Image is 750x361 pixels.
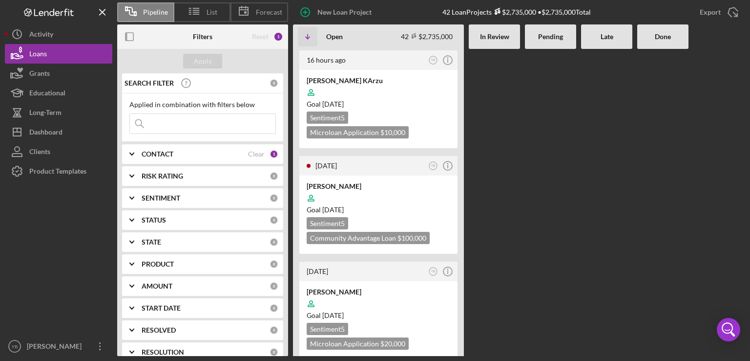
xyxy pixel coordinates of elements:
[690,2,745,22] button: Export
[142,348,184,356] b: RESOLUTION
[427,265,440,278] button: YB
[143,8,168,16] span: Pipeline
[315,161,337,170] time: 2025-09-02 14:32
[317,2,372,22] div: New Loan Project
[307,323,348,335] div: Sentiment 5
[270,260,278,269] div: 0
[5,161,112,181] button: Product Templates
[307,287,450,297] div: [PERSON_NAME]
[5,122,112,142] button: Dashboard
[480,33,509,41] b: In Review
[380,128,405,136] span: $10,000
[431,270,436,273] text: YB
[307,126,409,138] div: Microloan Application
[322,100,344,108] time: 10/17/2025
[307,217,348,229] div: Sentiment 5
[29,64,50,86] div: Grants
[307,76,450,86] div: [PERSON_NAME] KArzu
[307,338,409,350] div: Microloan Application
[270,304,278,313] div: 0
[270,172,278,180] div: 0
[270,282,278,291] div: 0
[12,344,18,349] text: YB
[194,54,212,68] div: Apply
[298,49,459,150] a: 16 hours agoYB[PERSON_NAME] KArzuGoal [DATE]Sentiment5Microloan Application $10,000
[700,2,721,22] div: Export
[5,64,112,83] button: Grants
[270,150,278,158] div: 1
[270,216,278,225] div: 0
[298,155,459,255] a: [DATE]YB[PERSON_NAME]Goal [DATE]Sentiment5Community Advantage Loan $100,000
[293,2,381,22] button: New Loan Project
[29,122,62,144] div: Dashboard
[142,326,176,334] b: RESOLVED
[142,194,180,202] b: SENTIMENT
[24,337,88,359] div: [PERSON_NAME]
[142,172,183,180] b: RISK RATING
[142,282,172,290] b: AMOUNT
[380,339,405,348] span: $20,000
[270,348,278,357] div: 0
[307,311,344,319] span: Goal
[717,318,740,341] div: Open Intercom Messenger
[326,33,343,41] b: Open
[248,150,265,158] div: Clear
[431,58,436,62] text: YB
[307,56,346,64] time: 2025-09-02 23:28
[273,32,283,42] div: 1
[252,33,269,41] div: Reset
[427,159,440,173] button: YB
[5,337,112,356] button: YB[PERSON_NAME]
[270,238,278,247] div: 0
[29,24,53,46] div: Activity
[5,103,112,122] button: Long-Term
[29,142,50,164] div: Clients
[5,44,112,64] button: Loans
[397,234,426,242] span: $100,000
[270,79,278,88] div: 0
[142,304,181,312] b: START DATE
[307,267,328,275] time: 2025-09-01 19:06
[427,54,440,67] button: YB
[307,181,450,191] div: [PERSON_NAME]
[538,33,563,41] b: Pending
[655,33,671,41] b: Done
[298,260,459,361] a: [DATE]YB[PERSON_NAME]Goal [DATE]Sentiment5Microloan Application $20,000
[29,103,62,125] div: Long-Term
[442,8,591,16] div: 42 Loan Projects • $2,735,000 Total
[322,205,344,214] time: 11/11/2025
[29,161,86,183] div: Product Templates
[307,205,344,214] span: Goal
[183,54,222,68] button: Apply
[29,44,47,66] div: Loans
[129,101,276,109] div: Applied in combination with filters below
[125,79,174,87] b: SEARCH FILTER
[307,112,348,124] div: Sentiment 5
[5,24,112,44] button: Activity
[5,83,112,103] button: Educational
[270,326,278,335] div: 0
[270,194,278,203] div: 0
[492,8,536,16] div: $2,735,000
[142,260,174,268] b: PRODUCT
[307,100,344,108] span: Goal
[401,32,453,41] div: 42 $2,735,000
[207,8,217,16] span: List
[601,33,613,41] b: Late
[256,8,282,16] span: Forecast
[142,150,173,158] b: CONTACT
[142,238,161,246] b: STATE
[431,164,436,167] text: YB
[193,33,212,41] b: Filters
[5,142,112,161] button: Clients
[322,311,344,319] time: 10/16/2025
[29,83,65,105] div: Educational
